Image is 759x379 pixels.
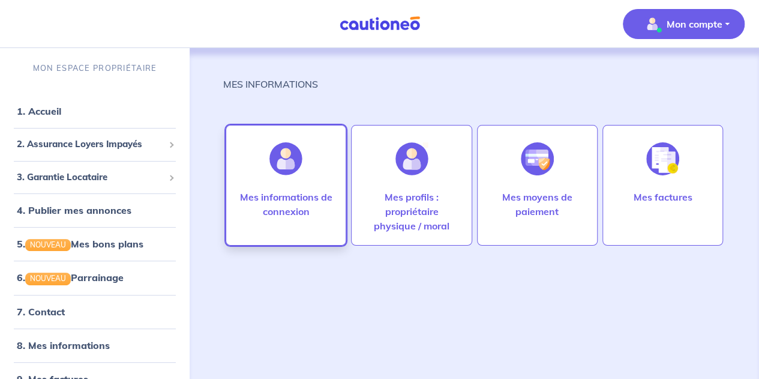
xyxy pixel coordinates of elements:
p: Mes profils : propriétaire physique / moral [364,190,459,233]
p: Mes factures [633,190,692,204]
div: 5.NOUVEAUMes bons plans [5,232,185,256]
a: 8. Mes informations [17,339,110,351]
img: illu_account.svg [269,142,302,175]
img: illu_account_add.svg [395,142,428,175]
div: 6.NOUVEAUParrainage [5,265,185,290]
a: 1. Accueil [17,105,61,117]
a: 6.NOUVEAUParrainage [17,271,124,283]
div: 4. Publier mes annonces [5,198,185,222]
span: 2. Assurance Loyers Impayés [17,138,164,151]
div: 7. Contact [5,300,185,324]
img: illu_credit_card_no_anim.svg [521,142,554,175]
img: illu_account_valid_menu.svg [643,14,662,34]
div: 8. Mes informations [5,333,185,357]
div: 2. Assurance Loyers Impayés [5,133,185,156]
p: MES INFORMATIONS [223,77,318,91]
p: Mes moyens de paiement [490,190,585,219]
img: illu_invoice.svg [646,142,679,175]
div: 1. Accueil [5,99,185,123]
a: 7. Contact [17,306,65,318]
a: 5.NOUVEAUMes bons plans [17,238,143,250]
img: Cautioneo [335,16,425,31]
a: 4. Publier mes annonces [17,204,131,216]
p: Mes informations de connexion [238,190,334,219]
p: MON ESPACE PROPRIÉTAIRE [33,62,157,74]
button: illu_account_valid_menu.svgMon compte [623,9,745,39]
p: Mon compte [667,17,722,31]
span: 3. Garantie Locataire [17,171,164,184]
div: 3. Garantie Locataire [5,166,185,189]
